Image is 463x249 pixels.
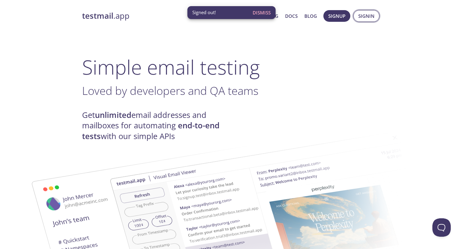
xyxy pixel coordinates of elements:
[82,83,258,98] span: Loved by developers and QA teams
[82,110,231,142] h4: Get email addresses and mailboxes for automating with our simple APIs
[95,110,131,120] strong: unlimited
[432,218,451,237] iframe: Help Scout Beacon - Open
[82,11,226,21] a: testmail.app
[328,12,345,20] span: Signup
[323,10,350,22] button: Signup
[358,12,375,20] span: Signin
[82,10,113,21] strong: testmail
[192,9,216,16] span: Signed out!
[250,7,273,18] button: Dismiss
[353,10,379,22] button: Signin
[82,120,220,141] strong: end-to-end tests
[285,12,298,20] a: Docs
[253,9,271,17] span: Dismiss
[304,12,317,20] a: Blog
[82,55,381,79] h1: Simple email testing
